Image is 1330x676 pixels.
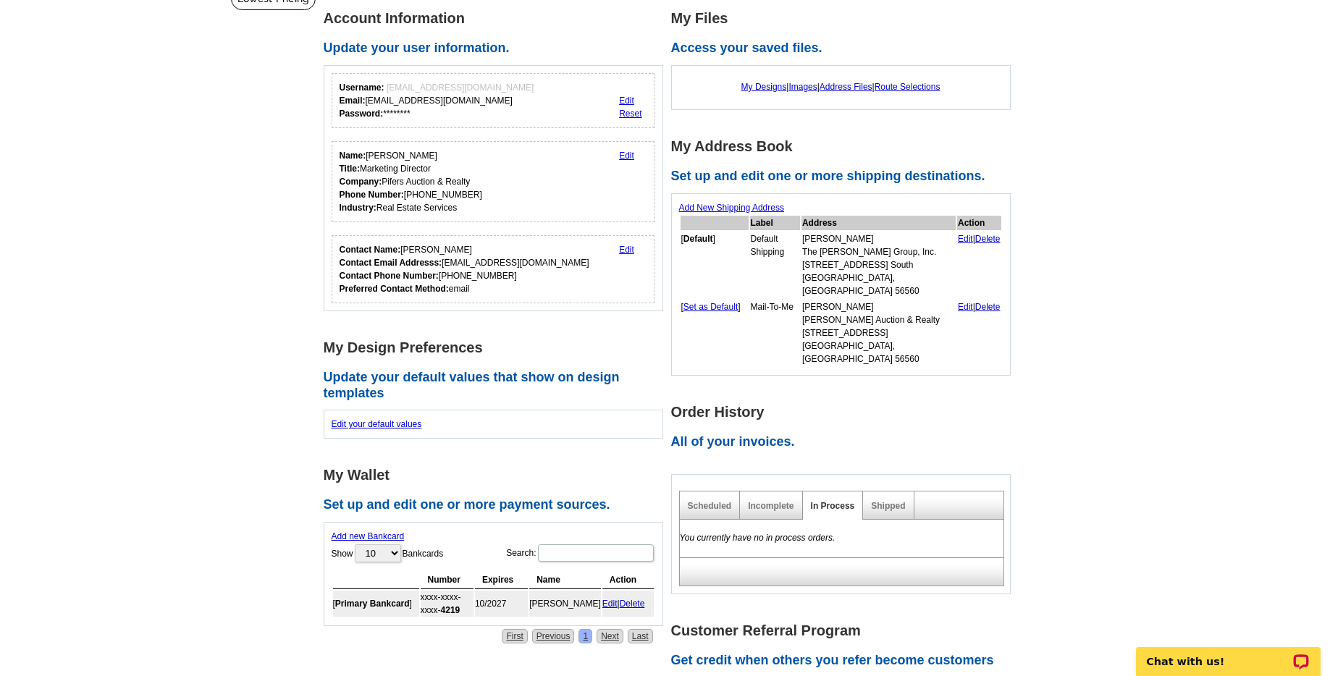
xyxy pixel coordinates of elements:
[975,234,1001,244] a: Delete
[801,300,956,366] td: [PERSON_NAME] [PERSON_NAME] Auction & Realty [STREET_ADDRESS] [GEOGRAPHIC_DATA], [GEOGRAPHIC_DATA...
[811,501,855,511] a: In Process
[957,232,1001,298] td: |
[332,141,655,222] div: Your personal details.
[820,82,872,92] a: Address Files
[332,419,422,429] a: Edit your default values
[750,232,800,298] td: Default Shipping
[875,82,940,92] a: Route Selections
[332,531,405,541] a: Add new Bankcard
[871,501,905,511] a: Shipped
[671,623,1019,638] h1: Customer Referral Program
[681,300,749,366] td: [ ]
[619,151,634,161] a: Edit
[683,234,713,244] b: Default
[602,599,618,609] a: Edit
[529,571,601,589] th: Name
[340,109,384,119] strong: Password:
[332,73,655,128] div: Your login information.
[475,571,528,589] th: Expires
[502,629,527,643] a: First
[333,591,419,617] td: [ ]
[340,258,442,268] strong: Contact Email Addresss:
[957,300,1001,366] td: |
[680,533,836,543] em: You currently have no in process orders.
[340,284,449,294] strong: Preferred Contact Method:
[340,203,376,213] strong: Industry:
[324,497,671,513] h2: Set up and edit one or more payment sources.
[335,599,410,609] b: Primary Bankcard
[355,544,401,562] select: ShowBankcards
[340,243,589,295] div: [PERSON_NAME] [EMAIL_ADDRESS][DOMAIN_NAME] [PHONE_NUMBER] email
[529,591,601,617] td: [PERSON_NAME]
[619,245,634,255] a: Edit
[975,302,1001,312] a: Delete
[340,164,360,174] strong: Title:
[741,82,787,92] a: My Designs
[688,501,732,511] a: Scheduled
[324,468,671,483] h1: My Wallet
[538,544,654,562] input: Search:
[683,302,738,312] a: Set as Default
[679,203,784,213] a: Add New Shipping Address
[324,11,671,26] h1: Account Information
[671,653,1019,669] h2: Get credit when others you refer become customers
[750,300,800,366] td: Mail-To-Me
[619,96,634,106] a: Edit
[387,83,534,93] span: [EMAIL_ADDRESS][DOMAIN_NAME]
[671,434,1019,450] h2: All of your invoices.
[671,169,1019,185] h2: Set up and edit one or more shipping destinations.
[958,302,973,312] a: Edit
[788,82,817,92] a: Images
[628,629,653,643] a: Last
[340,149,482,214] div: [PERSON_NAME] Marketing Director Pifers Auction & Realty [PHONE_NUMBER] Real Estate Services
[750,216,800,230] th: Label
[332,235,655,303] div: Who should we contact regarding order issues?
[340,190,404,200] strong: Phone Number:
[801,232,956,298] td: [PERSON_NAME] The [PERSON_NAME] Group, Inc. [STREET_ADDRESS] South [GEOGRAPHIC_DATA], [GEOGRAPHIC...
[671,139,1019,154] h1: My Address Book
[532,629,575,643] a: Previous
[958,234,973,244] a: Edit
[340,271,439,281] strong: Contact Phone Number:
[324,340,671,355] h1: My Design Preferences
[324,370,671,401] h2: Update your default values that show on design templates
[671,11,1019,26] h1: My Files
[597,629,623,643] a: Next
[421,571,474,589] th: Number
[619,109,641,119] a: Reset
[602,591,654,617] td: |
[340,96,366,106] strong: Email:
[957,216,1001,230] th: Action
[340,177,382,187] strong: Company:
[671,405,1019,420] h1: Order History
[681,232,749,298] td: [ ]
[475,591,528,617] td: 10/2027
[679,73,1003,101] div: | | |
[1127,630,1330,676] iframe: LiveChat chat widget
[671,41,1019,56] h2: Access your saved files.
[421,591,474,617] td: xxxx-xxxx-xxxx-
[578,629,592,643] a: 1
[620,599,645,609] a: Delete
[340,83,384,93] strong: Username:
[324,41,671,56] h2: Update your user information.
[602,571,654,589] th: Action
[801,216,956,230] th: Address
[332,543,444,564] label: Show Bankcards
[340,151,366,161] strong: Name:
[441,605,460,615] strong: 4219
[506,543,655,563] label: Search:
[340,245,401,255] strong: Contact Name:
[748,501,794,511] a: Incomplete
